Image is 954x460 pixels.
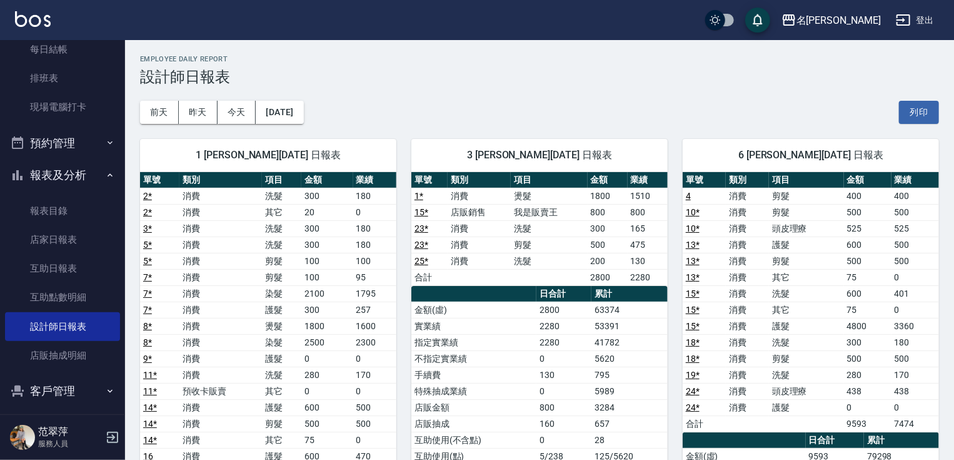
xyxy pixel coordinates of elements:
th: 金額 [588,172,628,188]
button: 昨天 [179,101,218,124]
td: 2800 [588,269,628,285]
td: 消費 [179,253,262,269]
td: 消費 [448,188,511,204]
td: 0 [536,432,591,448]
td: 合計 [411,269,448,285]
th: 業績 [353,172,396,188]
a: 店家日報表 [5,225,120,254]
a: 每日結帳 [5,35,120,64]
td: 消費 [179,416,262,432]
button: 客戶管理 [5,375,120,407]
td: 180 [353,220,396,237]
td: 53391 [591,318,668,334]
button: save [745,8,770,33]
td: 657 [591,416,668,432]
td: 525 [891,220,939,237]
td: 店販金額 [411,399,536,416]
td: 頭皮理療 [769,220,844,237]
td: 600 [301,399,353,416]
td: 其它 [262,204,301,220]
th: 項目 [769,172,844,188]
td: 0 [536,383,591,399]
td: 洗髮 [262,220,301,237]
td: 互助使用(不含點) [411,432,536,448]
td: 消費 [726,253,769,269]
span: 3 [PERSON_NAME][DATE] 日報表 [426,149,653,161]
td: 4800 [844,318,891,334]
td: 475 [628,237,668,253]
button: 預約管理 [5,127,120,160]
a: 互助點數明細 [5,283,120,312]
td: 41782 [591,334,668,350]
td: 消費 [179,399,262,416]
td: 消費 [726,318,769,334]
a: 互助日報表 [5,254,120,283]
td: 95 [353,269,396,285]
td: 消費 [179,204,262,220]
th: 單號 [140,172,179,188]
td: 剪髮 [262,416,301,432]
td: 剪髮 [262,269,301,285]
td: 燙髮 [262,318,301,334]
span: 1 [PERSON_NAME][DATE] 日報表 [155,149,381,161]
td: 護髮 [262,399,301,416]
td: 180 [353,237,396,253]
td: 500 [891,350,939,367]
td: 2500 [301,334,353,350]
td: 0 [353,204,396,220]
td: 消費 [179,237,262,253]
td: 100 [353,253,396,269]
td: 0 [353,350,396,367]
img: Logo [15,11,51,27]
td: 頭皮理療 [769,383,844,399]
td: 消費 [726,220,769,237]
th: 累計 [864,432,939,449]
td: 消費 [179,220,262,237]
td: 消費 [726,269,769,285]
td: 消費 [726,350,769,367]
td: 100 [301,253,353,269]
td: 500 [891,253,939,269]
td: 消費 [726,399,769,416]
td: 257 [353,302,396,318]
td: 401 [891,285,939,302]
button: 商品管理 [5,407,120,440]
td: 525 [844,220,891,237]
h3: 設計師日報表 [140,68,939,86]
td: 438 [844,383,891,399]
h5: 范翠萍 [38,426,102,438]
th: 項目 [262,172,301,188]
button: 列印 [899,101,939,124]
td: 剪髮 [769,350,844,367]
td: 染髮 [262,334,301,350]
td: 5989 [591,383,668,399]
a: 4 [686,191,691,201]
table: a dense table [683,172,939,432]
td: 染髮 [262,285,301,302]
td: 消費 [179,302,262,318]
td: 2280 [536,318,591,334]
td: 洗髮 [262,188,301,204]
td: 護髮 [769,237,844,253]
td: 店販抽成 [411,416,536,432]
th: 日合計 [536,286,591,302]
td: 洗髮 [769,367,844,383]
td: 280 [844,367,891,383]
a: 報表目錄 [5,197,120,225]
td: 600 [844,285,891,302]
p: 服務人員 [38,438,102,449]
td: 75 [844,269,891,285]
td: 0 [353,383,396,399]
td: 2800 [536,302,591,318]
td: 1800 [588,188,628,204]
td: 3360 [891,318,939,334]
td: 170 [891,367,939,383]
td: 795 [591,367,668,383]
td: 消費 [179,269,262,285]
td: 預收卡販賣 [179,383,262,399]
td: 消費 [448,220,511,237]
td: 500 [353,416,396,432]
td: 400 [891,188,939,204]
td: 消費 [448,237,511,253]
td: 洗髮 [769,334,844,350]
